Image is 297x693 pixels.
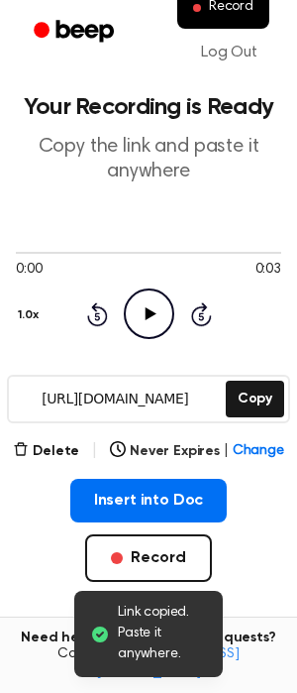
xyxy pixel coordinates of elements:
[91,439,98,463] span: |
[12,646,285,681] span: Contact us
[233,441,284,462] span: Change
[255,260,281,281] span: 0:03
[96,647,240,679] a: [EMAIL_ADDRESS][DOMAIN_NAME]
[226,381,284,417] button: Copy
[70,479,228,522] button: Insert into Doc
[16,95,281,119] h1: Your Recording is Ready
[20,13,132,52] a: Beep
[85,534,211,582] button: Record
[224,441,229,462] span: |
[13,441,79,462] button: Delete
[16,298,46,332] button: 1.0x
[110,441,284,462] button: Never Expires|Change
[118,603,207,665] span: Link copied. Paste it anywhere.
[181,29,277,76] a: Log Out
[16,135,281,184] p: Copy the link and paste it anywhere
[16,260,42,281] span: 0:00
